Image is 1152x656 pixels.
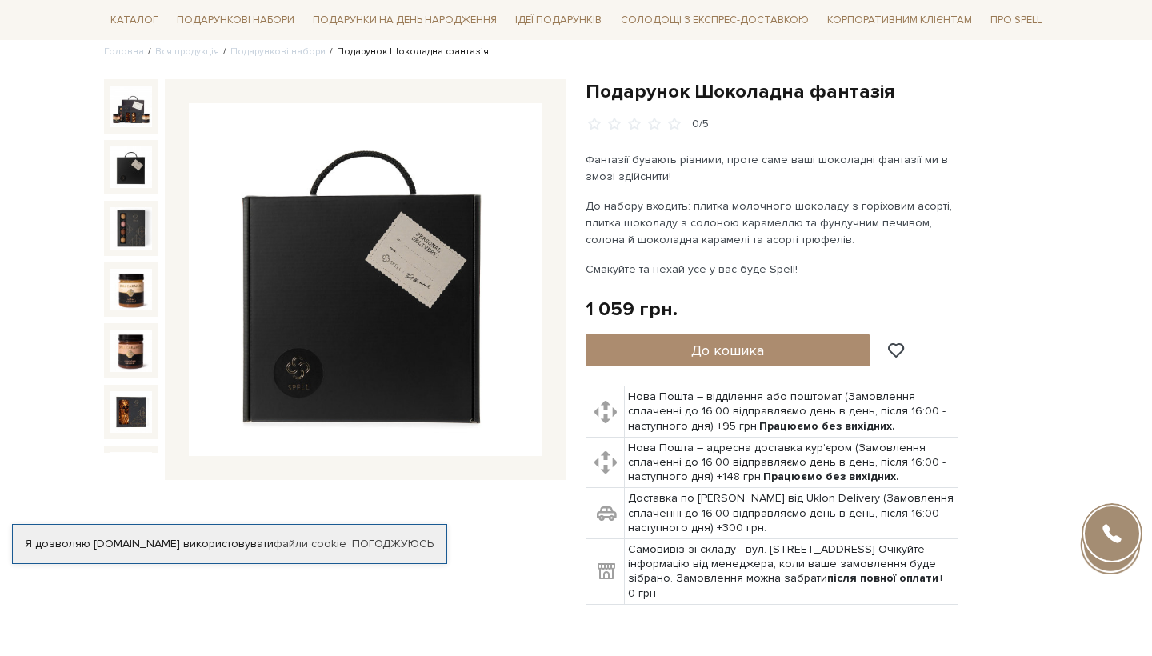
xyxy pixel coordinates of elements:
[691,342,764,359] span: До кошика
[586,261,961,278] p: Смакуйте та нехай усе у вас буде Spell!
[586,334,870,366] button: До кошика
[326,45,489,59] li: Подарунок Шоколадна фантазія
[110,452,152,494] img: Подарунок Шоколадна фантазія
[170,8,301,33] span: Подарункові набори
[586,198,961,248] p: До набору входить: плитка молочного шоколаду з горіховим асорті, плитка шоколаду з солоною караме...
[692,117,709,132] div: 0/5
[625,539,958,605] td: Самовивіз зі складу - вул. [STREET_ADDRESS] Очікуйте інформацію від менеджера, коли ваше замовлен...
[352,537,434,551] a: Погоджуюсь
[614,6,815,34] a: Солодощі з експрес-доставкою
[110,146,152,188] img: Подарунок Шоколадна фантазія
[104,8,165,33] span: Каталог
[104,46,144,58] a: Головна
[110,330,152,371] img: Подарунок Шоколадна фантазія
[763,470,899,483] b: Працюємо без вихідних.
[110,391,152,433] img: Подарунок Шоколадна фантазія
[586,79,1048,104] h1: Подарунок Шоколадна фантазія
[110,207,152,249] img: Подарунок Шоколадна фантазія
[189,103,542,457] img: Подарунок Шоколадна фантазія
[586,151,961,185] p: Фантазії бувають різними, проте саме ваші шоколадні фантазії ми в змозі здійснити!
[274,537,346,550] a: файли cookie
[306,8,503,33] span: Подарунки на День народження
[155,46,219,58] a: Вся продукція
[625,488,958,539] td: Доставка по [PERSON_NAME] від Uklon Delivery (Замовлення сплаченні до 16:00 відправляємо день в д...
[759,419,895,433] b: Працюємо без вихідних.
[821,6,978,34] a: Корпоративним клієнтам
[827,571,938,585] b: після повної оплати
[110,269,152,310] img: Подарунок Шоколадна фантазія
[625,437,958,488] td: Нова Пошта – адресна доставка кур'єром (Замовлення сплаченні до 16:00 відправляємо день в день, п...
[586,297,678,322] div: 1 059 грн.
[509,8,608,33] span: Ідеї подарунків
[13,537,446,551] div: Я дозволяю [DOMAIN_NAME] використовувати
[230,46,326,58] a: Подарункові набори
[625,386,958,438] td: Нова Пошта – відділення або поштомат (Замовлення сплаченні до 16:00 відправляємо день в день, піс...
[984,8,1048,33] span: Про Spell
[110,86,152,127] img: Подарунок Шоколадна фантазія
